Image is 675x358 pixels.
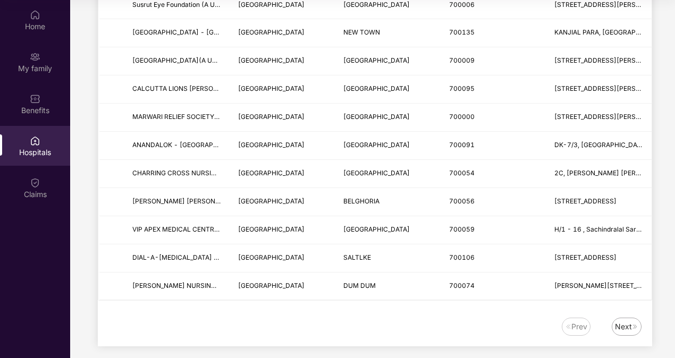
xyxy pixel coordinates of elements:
td: KOLKATA [335,104,441,132]
td: WEST BENGAL [230,160,335,188]
td: KOLKATA [335,75,441,104]
span: [GEOGRAPHIC_DATA] [238,28,305,36]
span: [GEOGRAPHIC_DATA] [343,1,410,8]
td: KOLKATA [335,132,441,160]
span: [GEOGRAPHIC_DATA] [343,56,410,64]
td: DK-7/3, SALT LAKE, NEAR KARUNAMOYEE BEHIND GSI BUILDING, [546,132,652,160]
span: [STREET_ADDRESS] [554,197,617,205]
td: KANJIAL PARA, INDIRA NAGAR, PO+PS- RAJARHAT, KOLKATA-135 [546,19,652,47]
td: PLOT NO-113,HB BLOCK,SECTOR-III, SALT LAKE,KOLKATA-700106 [546,244,652,272]
span: [GEOGRAPHIC_DATA] [238,84,305,92]
span: [GEOGRAPHIC_DATA] [343,141,410,149]
span: CHARRING CROSS NURSING HOME PVT LTD - [GEOGRAPHIC_DATA] [132,169,343,177]
span: [STREET_ADDRESS] [554,253,617,261]
span: 700000 [449,113,475,121]
td: NEW TOWN [335,19,441,47]
td: LOTUS HOSPITAL - NEWTOWN [124,19,230,47]
span: NEW TOWN [343,28,380,36]
td: VIP APEX MEDICAL CENTRE PVT. LTD. - Kolkata [124,216,230,244]
td: PRIYOJON GENERAL HOSPITAL(A UNIT OF PRIYOJON HOSPITAL & RESEARCH CENTER) -KOLKATA [124,47,230,75]
td: CALCUTTA LIONS NETRA NIKETAN - KOLKATA [124,75,230,104]
span: 700135 [449,28,475,36]
td: 2C, MOTILAL BASAK LANE, KANKURGACHI BEHIND SUBHAS MELA PARK [546,160,652,188]
span: 700059 [449,225,475,233]
td: H/1 - 16 , Sachindralal Sarani , Joramandir , Baguiati , North 24 Parganas - [546,216,652,244]
img: svg+xml;base64,PHN2ZyBpZD0iQmVuZWZpdHMiIHhtbG5zPSJodHRwOi8vd3d3LnczLm9yZy8yMDAwL3N2ZyIgd2lkdGg9Ij... [30,93,40,104]
td: KOLKATA [335,160,441,188]
div: Next [615,321,632,333]
span: 700095 [449,84,475,92]
span: [GEOGRAPHIC_DATA] [238,56,305,64]
td: ANANDALOK - SALT LAKE [124,132,230,160]
td: DUM DUM [335,272,441,301]
span: [GEOGRAPHIC_DATA] [238,253,305,261]
td: BELGHORIA [335,188,441,216]
span: 700006 [449,1,475,8]
span: [GEOGRAPHIC_DATA] [238,225,305,233]
td: 18/2/A/2, UDAY SANKAR SARANI, GOLF GREEN, KOLKATA - 700095 [546,75,652,104]
span: [GEOGRAPHIC_DATA] [343,113,410,121]
img: svg+xml;base64,PHN2ZyB4bWxucz0iaHR0cDovL3d3dy53My5vcmcvMjAwMC9zdmciIHdpZHRoPSIxNiIgaGVpZ2h0PSIxNi... [632,323,638,330]
span: 700009 [449,56,475,64]
span: [STREET_ADDRESS][PERSON_NAME] [554,1,669,8]
td: CHARRING CROSS NURSING HOME PVT LTD - KOLKATA [124,160,230,188]
td: WEST BENGAL [230,104,335,132]
td: MARWARI RELIEF SOCIETY - KOLKATA [124,104,230,132]
span: [GEOGRAPHIC_DATA] [238,141,305,149]
td: WEST BENGAL [230,75,335,104]
span: [GEOGRAPHIC_DATA] [238,1,305,8]
span: [STREET_ADDRESS][PERSON_NAME] [554,56,669,64]
td: KOLKATA [335,47,441,75]
img: svg+xml;base64,PHN2ZyB4bWxucz0iaHR0cDovL3d3dy53My5vcmcvMjAwMC9zdmciIHdpZHRoPSIxNiIgaGVpZ2h0PSIxNi... [565,323,571,330]
span: Susrut Eye Foundation (A Unit of Susrut Eye Foundation & Research Centre)-[GEOGRAPHIC_DATA]-[GEOG... [132,1,501,8]
div: Prev [571,321,587,333]
td: 17A,BIPRA DAS STREET,KOLKATA [546,47,652,75]
td: WEST BENGAL [230,216,335,244]
span: [PERSON_NAME] [PERSON_NAME][GEOGRAPHIC_DATA] - [GEOGRAPHIC_DATA] [132,197,379,205]
span: DIAL-A-[MEDICAL_DATA] - [GEOGRAPHIC_DATA] [132,253,286,261]
span: [GEOGRAPHIC_DATA] - [GEOGRAPHIC_DATA] [132,28,273,36]
td: WEST BENGAL [230,132,335,160]
img: svg+xml;base64,PHN2ZyB3aWR0aD0iMjAiIGhlaWdodD0iMjAiIHZpZXdCb3g9IjAgMCAyMCAyMCIgZmlsbD0ibm9uZSIgeG... [30,52,40,62]
span: [PERSON_NAME][STREET_ADDRESS] [554,282,669,289]
td: 225,227 RABINDRA SARANI, BARABAZAR, KOLKATA-7000007 [546,104,652,132]
td: WEST BENGAL [230,47,335,75]
td: SAHID KHUDIRAM BOSE HOSPITAL - KOLKATA [124,188,230,216]
span: [GEOGRAPHIC_DATA] [238,113,305,121]
span: BELGHORIA [343,197,379,205]
span: [GEOGRAPHIC_DATA] [343,84,410,92]
td: ADITYA BHAWAN, B BLOCK, 1ST FLOOR, 148-JESSORE ROAD, KOLKATA [546,272,652,301]
span: CALCUTTA LIONS [PERSON_NAME] - [GEOGRAPHIC_DATA] [132,84,316,92]
span: [GEOGRAPHIC_DATA](A UNIT OF [GEOGRAPHIC_DATA]) -[GEOGRAPHIC_DATA] [132,56,376,64]
span: SALTLKE [343,253,371,261]
span: 700054 [449,169,475,177]
img: svg+xml;base64,PHN2ZyBpZD0iSG9tZSIgeG1sbnM9Imh0dHA6Ly93d3cudzMub3JnLzIwMDAvc3ZnIiB3aWR0aD0iMjAiIG... [30,10,40,20]
img: svg+xml;base64,PHN2ZyBpZD0iSG9zcGl0YWxzIiB4bWxucz0iaHR0cDovL3d3dy53My5vcmcvMjAwMC9zdmciIHdpZHRoPS... [30,135,40,146]
span: [STREET_ADDRESS][PERSON_NAME] [554,113,669,121]
td: KOLKATA [335,216,441,244]
span: [GEOGRAPHIC_DATA] [238,282,305,289]
span: DUM DUM [343,282,376,289]
td: WEST BENGAL [230,272,335,301]
span: [GEOGRAPHIC_DATA] [343,225,410,233]
span: [GEOGRAPHIC_DATA] [238,169,305,177]
td: DIAL-A-DIALYSIS - SALT LAKE [124,244,230,272]
span: 700091 [449,141,475,149]
span: VIP APEX MEDICAL CENTRE PVT. LTD. - [GEOGRAPHIC_DATA] [132,225,323,233]
td: SALTLKE [335,244,441,272]
span: [PERSON_NAME] NURSING HOME & DIAGNOSTIC CENTRE - [GEOGRAPHIC_DATA] [132,282,385,289]
span: ANANDALOK - [GEOGRAPHIC_DATA] [132,141,246,149]
span: [GEOGRAPHIC_DATA] [238,197,305,205]
span: 700056 [449,197,475,205]
td: WEST BENGAL [230,188,335,216]
span: [STREET_ADDRESS][PERSON_NAME] [554,84,669,92]
span: 700106 [449,253,475,261]
td: WEST BENGAL [230,19,335,47]
span: MARWARI RELIEF SOCIETY - [GEOGRAPHIC_DATA] [132,113,288,121]
td: WEST BENGAL [230,244,335,272]
span: [GEOGRAPHIC_DATA] [343,169,410,177]
span: 700074 [449,282,475,289]
td: OLIVIA NURSING HOME & DIAGNOSTIC CENTRE - KOLKATA [124,272,230,301]
td: 12 B T ROAD ,BELGHARIA [546,188,652,216]
img: svg+xml;base64,PHN2ZyBpZD0iQ2xhaW0iIHhtbG5zPSJodHRwOi8vd3d3LnczLm9yZy8yMDAwL3N2ZyIgd2lkdGg9IjIwIi... [30,177,40,188]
